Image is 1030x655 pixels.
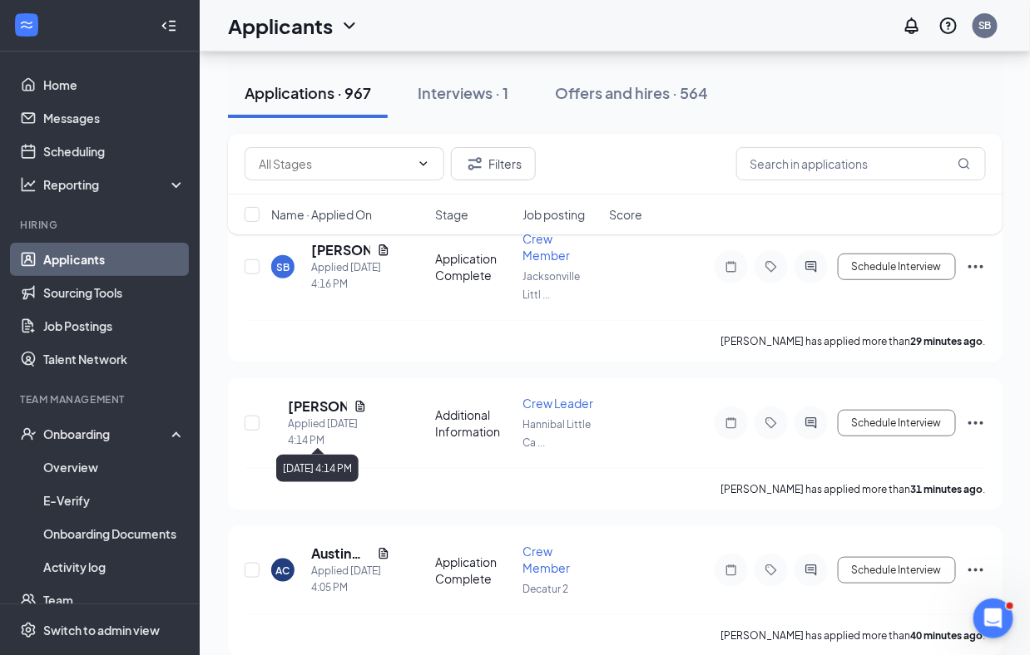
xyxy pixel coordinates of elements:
[911,483,983,495] b: 31 minutes ago
[761,416,781,430] svg: Tag
[228,12,333,40] h1: Applicants
[417,157,430,170] svg: ChevronDown
[311,259,390,293] div: Applied [DATE] 4:16 PM
[721,416,741,430] svg: Note
[522,418,591,449] span: Hannibal Little Ca ...
[966,560,986,580] svg: Ellipses
[522,396,593,411] span: Crew Leader
[911,335,983,347] b: 29 minutes ago
[43,451,186,484] a: Overview
[522,206,585,223] span: Job posting
[43,622,160,638] div: Switch to admin view
[938,16,958,36] svg: QuestionInfo
[761,260,781,273] svg: Tag
[43,68,186,101] a: Home
[966,413,986,433] svg: Ellipses
[435,250,513,283] div: Application Complete
[721,482,986,496] p: [PERSON_NAME] has applied more than .
[418,82,508,103] div: Interviews · 1
[721,334,986,348] p: [PERSON_NAME] has applied more than .
[354,400,367,413] svg: Document
[245,82,371,103] div: Applications · 967
[20,218,182,232] div: Hiring
[43,550,186,584] a: Activity log
[838,254,956,280] button: Schedule Interview
[20,176,37,193] svg: Analysis
[522,544,570,575] span: Crew Member
[801,260,821,273] svg: ActiveChat
[43,517,186,550] a: Onboarding Documents
[288,397,347,416] h5: [PERSON_NAME]
[288,416,367,449] div: Applied [DATE] 4:14 PM
[311,563,390,596] div: Applied [DATE] 4:05 PM
[978,18,992,32] div: SB
[161,17,177,34] svg: Collapse
[43,484,186,517] a: E-Verify
[259,155,410,173] input: All Stages
[801,564,821,577] svg: ActiveChat
[958,157,971,170] svg: MagnifyingGlass
[276,564,290,578] div: AC
[838,410,956,436] button: Schedule Interview
[522,583,568,595] span: Decatur 2
[736,147,986,180] input: Search in applications
[43,309,186,342] a: Job Postings
[451,147,536,180] button: Filter Filters
[43,584,186,617] a: Team
[721,260,741,273] svg: Note
[339,16,359,36] svg: ChevronDown
[902,16,922,36] svg: Notifications
[721,628,986,643] p: [PERSON_NAME] has applied more than .
[43,243,186,276] a: Applicants
[43,135,186,168] a: Scheduling
[610,206,643,223] span: Score
[20,392,182,406] div: Team Management
[966,257,986,277] svg: Ellipses
[435,406,513,440] div: Additional Information
[973,598,1013,638] iframe: Intercom live chat
[276,260,290,274] div: SB
[911,629,983,642] b: 40 minutes ago
[271,206,372,223] span: Name · Applied On
[43,176,186,193] div: Reporting
[721,564,741,577] svg: Note
[43,426,171,442] div: Onboarding
[18,17,35,33] svg: WorkstreamLogo
[377,547,390,560] svg: Document
[522,270,580,301] span: Jacksonville Littl ...
[20,426,37,442] svg: UserCheck
[20,622,37,638] svg: Settings
[838,557,956,584] button: Schedule Interview
[435,554,513,587] div: Application Complete
[801,416,821,430] svg: ActiveChat
[43,276,186,309] a: Sourcing Tools
[555,82,708,103] div: Offers and hires · 564
[761,564,781,577] svg: Tag
[276,455,359,482] div: [DATE] 4:14 PM
[43,342,186,376] a: Talent Network
[465,154,485,174] svg: Filter
[43,101,186,135] a: Messages
[311,544,370,563] h5: Austin Crank
[435,206,468,223] span: Stage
